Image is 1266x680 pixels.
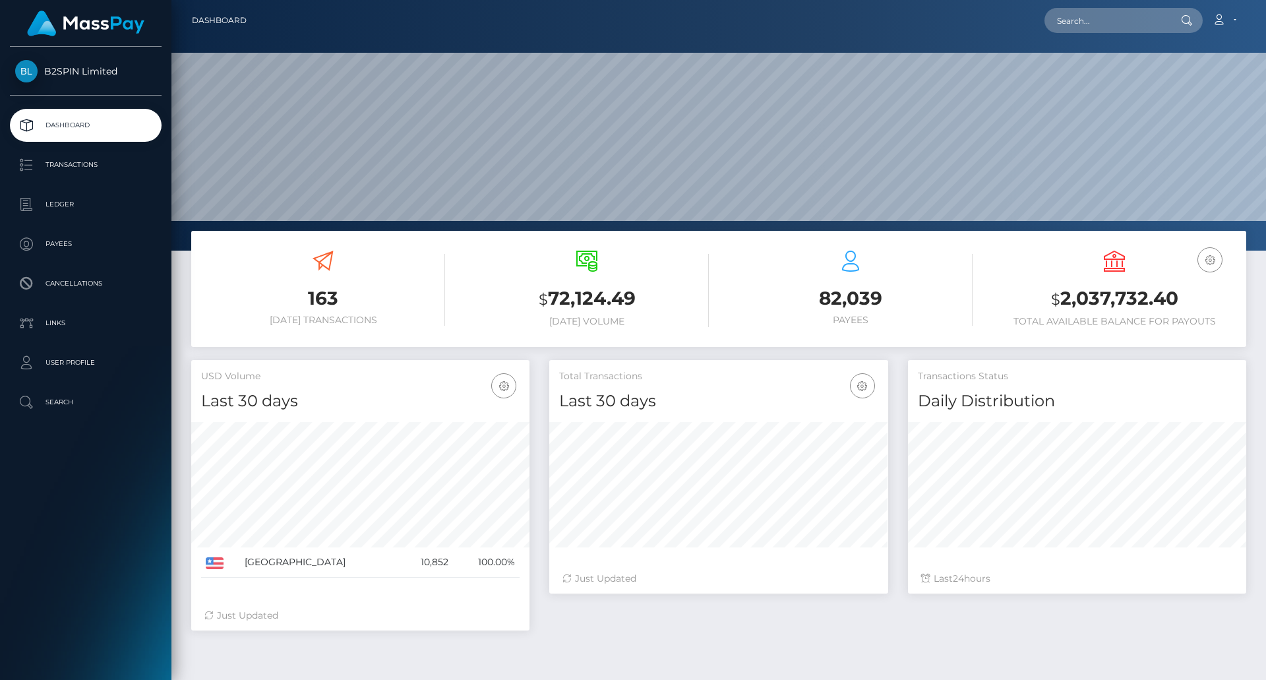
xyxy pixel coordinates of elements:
td: 10,852 [400,547,453,578]
span: 24 [953,572,964,584]
div: Just Updated [204,609,516,623]
a: Links [10,307,162,340]
a: Search [10,386,162,419]
h5: Transactions Status [918,370,1236,383]
a: Transactions [10,148,162,181]
h6: Payees [729,315,973,326]
h5: USD Volume [201,370,520,383]
h3: 82,039 [729,286,973,311]
p: Transactions [15,155,156,175]
small: $ [1051,290,1060,309]
td: [GEOGRAPHIC_DATA] [240,547,400,578]
div: Last hours [921,572,1233,586]
img: B2SPIN Limited [15,60,38,82]
p: Payees [15,234,156,254]
img: US.png [206,557,224,569]
h3: 72,124.49 [465,286,709,313]
a: Payees [10,228,162,261]
p: Dashboard [15,115,156,135]
h4: Daily Distribution [918,390,1236,413]
h5: Total Transactions [559,370,878,383]
p: User Profile [15,353,156,373]
a: Ledger [10,188,162,221]
h3: 163 [201,286,445,311]
small: $ [539,290,548,309]
p: Search [15,392,156,412]
p: Links [15,313,156,333]
a: User Profile [10,346,162,379]
td: 100.00% [453,547,520,578]
div: Just Updated [562,572,874,586]
h3: 2,037,732.40 [992,286,1236,313]
h6: [DATE] Volume [465,316,709,327]
p: Ledger [15,195,156,214]
h6: Total Available Balance for Payouts [992,316,1236,327]
a: Dashboard [10,109,162,142]
img: MassPay Logo [27,11,144,36]
a: Cancellations [10,267,162,300]
h4: Last 30 days [559,390,878,413]
p: Cancellations [15,274,156,294]
span: B2SPIN Limited [10,65,162,77]
h6: [DATE] Transactions [201,315,445,326]
h4: Last 30 days [201,390,520,413]
a: Dashboard [192,7,247,34]
input: Search... [1044,8,1168,33]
